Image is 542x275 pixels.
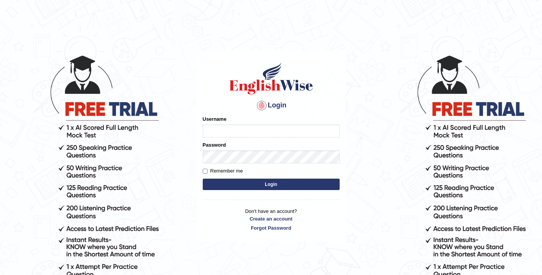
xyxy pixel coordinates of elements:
a: Forgot Password [203,224,340,232]
h4: Login [203,99,340,112]
input: Remember me [203,169,208,174]
label: Remember me [203,167,243,175]
button: Login [203,179,340,190]
p: Don't have an account? [203,208,340,231]
img: Logo of English Wise sign in for intelligent practice with AI [228,61,315,96]
label: Password [203,141,226,149]
label: Username [203,115,227,123]
a: Create an account [203,215,340,222]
